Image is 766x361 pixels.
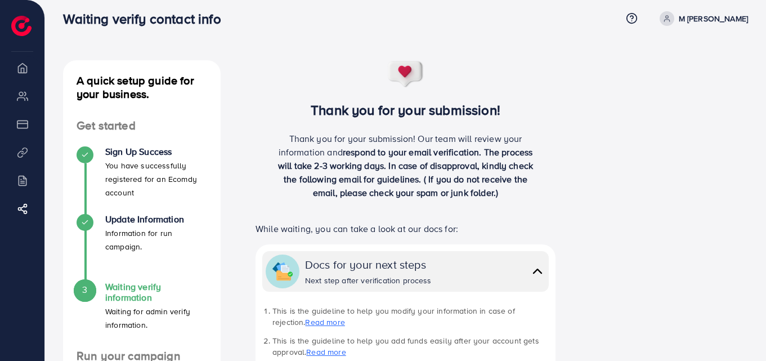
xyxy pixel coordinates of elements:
li: This is the guideline to help you add funds easily after your account gets approval. [272,335,549,358]
img: collapse [272,261,293,282]
h3: Waiting verify contact info [63,11,230,27]
p: Information for run campaign. [105,226,207,253]
a: Read more [305,317,344,328]
h4: Waiting verify information [105,282,207,303]
span: 3 [82,283,87,296]
h4: Update Information [105,214,207,225]
div: Next step after verification process [305,275,432,286]
img: success [387,60,424,88]
li: Sign Up Success [63,146,221,214]
p: While waiting, you can take a look at our docs for: [256,222,556,235]
img: collapse [530,263,545,279]
h4: Sign Up Success [105,146,207,157]
img: logo [11,16,32,36]
h4: A quick setup guide for your business. [63,74,221,101]
h3: Thank you for your submission! [239,102,572,118]
a: Read more [306,346,346,358]
iframe: Chat [718,310,758,353]
li: Waiting verify information [63,282,221,349]
p: Waiting for admin verify information. [105,305,207,332]
li: Update Information [63,214,221,282]
div: Docs for your next steps [305,256,432,273]
p: You have successfully registered for an Ecomdy account [105,159,207,199]
p: M [PERSON_NAME] [679,12,748,25]
span: respond to your email verification. The process will take 2-3 working days. In case of disapprova... [278,146,533,199]
p: Thank you for your submission! Our team will review your information and [272,132,539,199]
h4: Get started [63,119,221,133]
li: This is the guideline to help you modify your information in case of rejection. [272,305,549,328]
a: M [PERSON_NAME] [655,11,748,26]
